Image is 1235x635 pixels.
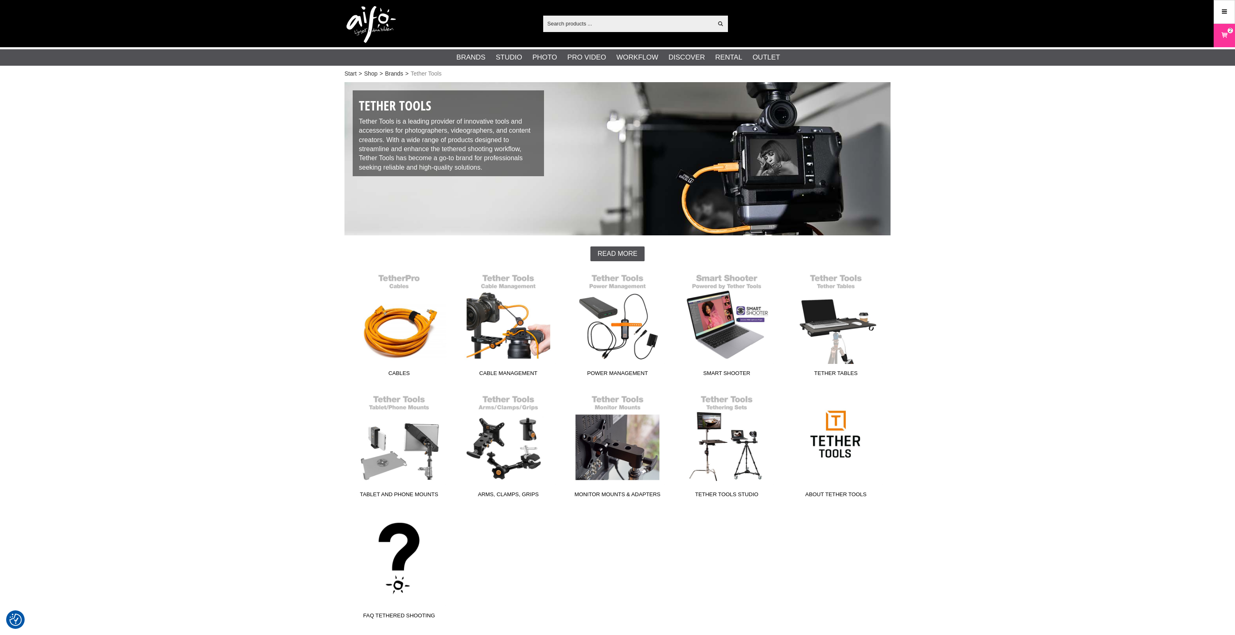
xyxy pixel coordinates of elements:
span: FAQ Tethered Shooting [344,612,454,623]
img: logo.png [347,6,396,43]
span: > [359,69,362,78]
img: Tether Tools Connect, collaborate, and create [344,82,891,235]
a: Cables [344,269,454,380]
a: Rental [715,52,742,63]
a: Arms, Clamps, Grips [454,391,563,502]
span: Tether Tables [781,369,891,380]
a: Photo [533,52,557,63]
h1: Tether Tools [359,97,538,115]
span: Power Management [563,369,672,380]
span: Read more [598,250,638,258]
a: Smart Shooter [672,269,781,380]
a: Studio [496,52,522,63]
a: Cable Management [454,269,563,380]
a: Workflow [616,52,658,63]
a: Power Management [563,269,672,380]
img: Revisit consent button [9,614,22,626]
span: Tether Tools Studio [672,490,781,502]
a: Start [344,69,357,78]
span: Monitor Mounts & Adapters [563,490,672,502]
a: 2 [1214,26,1235,45]
button: Consent Preferences [9,612,22,627]
span: Cables [344,369,454,380]
span: About Tether Tools [781,490,891,502]
a: Brands [385,69,403,78]
span: 2 [1229,27,1232,34]
span: Tablet and Phone Mounts [344,490,454,502]
a: Brands [457,52,486,63]
a: Outlet [753,52,780,63]
span: Smart Shooter [672,369,781,380]
a: Discover [668,52,705,63]
a: Pro Video [567,52,606,63]
span: Tether Tools [411,69,441,78]
span: Arms, Clamps, Grips [454,490,563,502]
a: FAQ Tethered Shooting [344,512,454,623]
a: Tether Tables [781,269,891,380]
span: > [405,69,409,78]
a: Tablet and Phone Mounts [344,391,454,502]
span: > [379,69,383,78]
div: Tether Tools is a leading provider of innovative tools and accessories for photographers, videogr... [353,90,544,176]
a: Shop [364,69,378,78]
input: Search products ... [543,17,713,30]
a: Monitor Mounts & Adapters [563,391,672,502]
span: Cable Management [454,369,563,380]
a: Tether Tools Studio [672,391,781,502]
a: About Tether Tools [781,391,891,502]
